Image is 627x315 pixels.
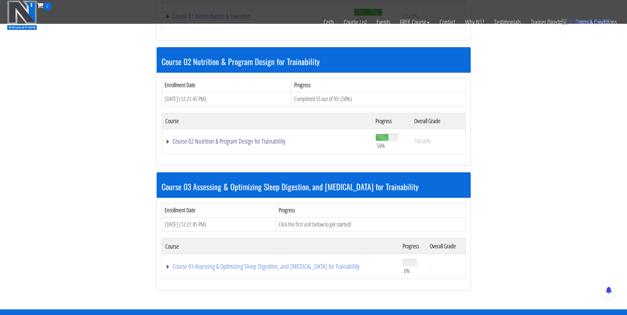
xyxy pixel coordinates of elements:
a: Why N1? [460,11,489,34]
td: - [426,254,465,279]
a: Course List [339,11,372,34]
th: Course [162,113,372,129]
th: Overall Grade [426,238,465,254]
a: FREE Course [395,11,435,34]
span: items: [574,18,592,25]
span: $ [594,18,598,25]
td: Click the first unit below to get started! [276,217,465,231]
a: Trainer Directory [526,11,571,34]
a: Certs [319,11,339,34]
th: Course [162,238,399,254]
th: Enrollment Date [162,203,276,217]
a: Course 03 Assessing & Optimizing Sleep Digestion, and [MEDICAL_DATA] for Trainability [165,263,396,270]
span: 0 [569,18,572,25]
th: Progress [372,113,411,129]
th: Progress [276,203,465,217]
img: icon11.png [561,18,567,25]
span: 0 [43,2,52,11]
a: Testimonials [489,11,526,34]
a: Contact [435,11,460,34]
span: 0% [404,267,410,274]
td: [DATE] (12:21:45 PM) [162,92,291,106]
h3: Course 02 Nutrition & Program Design for Trainability [162,57,466,66]
td: [DATE] (12:21:45 PM) [162,217,276,231]
a: Events [372,11,395,34]
td: Completed 55 out of 95! (58%) [291,92,465,106]
a: Terms & Conditions [571,11,622,34]
a: 0 [37,1,52,10]
th: Progress [291,78,465,92]
th: Progress [399,238,427,254]
h3: Course 03 Assessing & Optimizing Sleep Digestion, and [MEDICAL_DATA] for Trainability [162,182,466,191]
a: 0 items: $0.00 [561,18,610,25]
img: n1-education [7,0,37,30]
bdi: 0.00 [594,18,610,25]
td: 100.00% [411,129,465,154]
a: Course 02 Nutrition & Program Design for Trainability [165,138,369,145]
th: Enrollment Date [162,78,291,92]
span: 58% [377,142,385,149]
th: Overall Grade [411,113,465,129]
